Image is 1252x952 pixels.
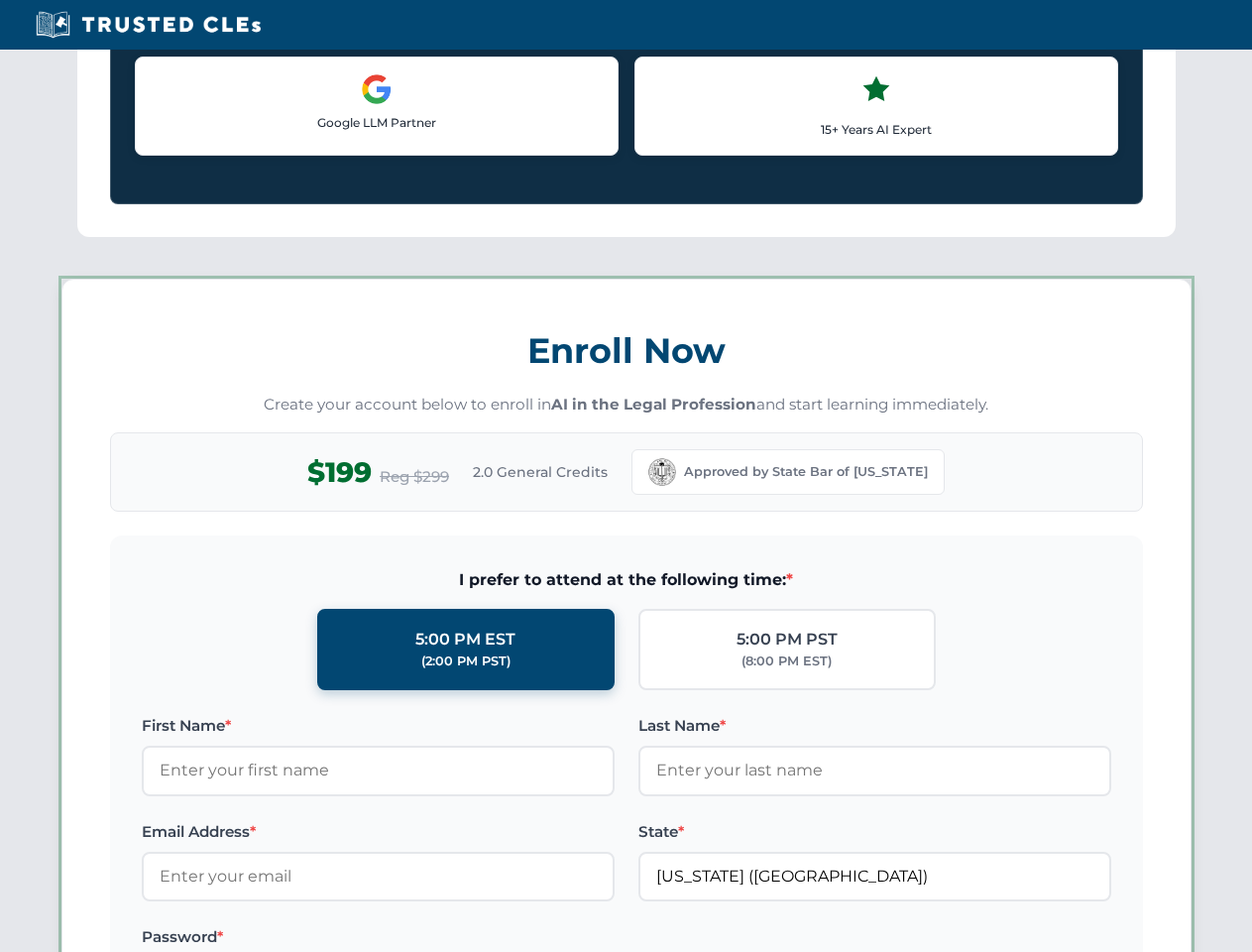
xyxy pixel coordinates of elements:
p: Google LLM Partner [152,113,602,132]
div: (2:00 PM PST) [421,652,511,671]
div: (8:00 PM EST) [741,652,832,671]
input: Enter your first name [142,746,615,795]
img: Trusted CLEs [30,10,267,40]
span: I prefer to attend at the following time: [142,567,1111,593]
strong: AI in the Legal Profession [551,395,756,414]
label: First Name [142,714,615,738]
p: 15+ Years AI Expert [651,120,1101,139]
label: Last Name [638,714,1111,738]
label: Email Address [142,820,615,844]
img: California Bar [648,458,676,486]
div: 5:00 PM PST [737,627,838,653]
label: State [638,820,1111,844]
h3: Enroll Now [110,319,1143,382]
span: 2.0 General Credits [473,461,608,483]
span: Approved by State Bar of [US_STATE] [684,462,928,482]
div: 5:00 PM EST [415,627,515,653]
label: Password [142,925,615,949]
p: Create your account below to enroll in and start learning immediately. [110,394,1143,416]
span: $199 [307,450,372,495]
input: Enter your last name [638,746,1111,795]
input: California (CA) [638,852,1111,901]
span: Reg $299 [380,465,449,489]
img: Google [361,73,393,105]
input: Enter your email [142,852,615,901]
